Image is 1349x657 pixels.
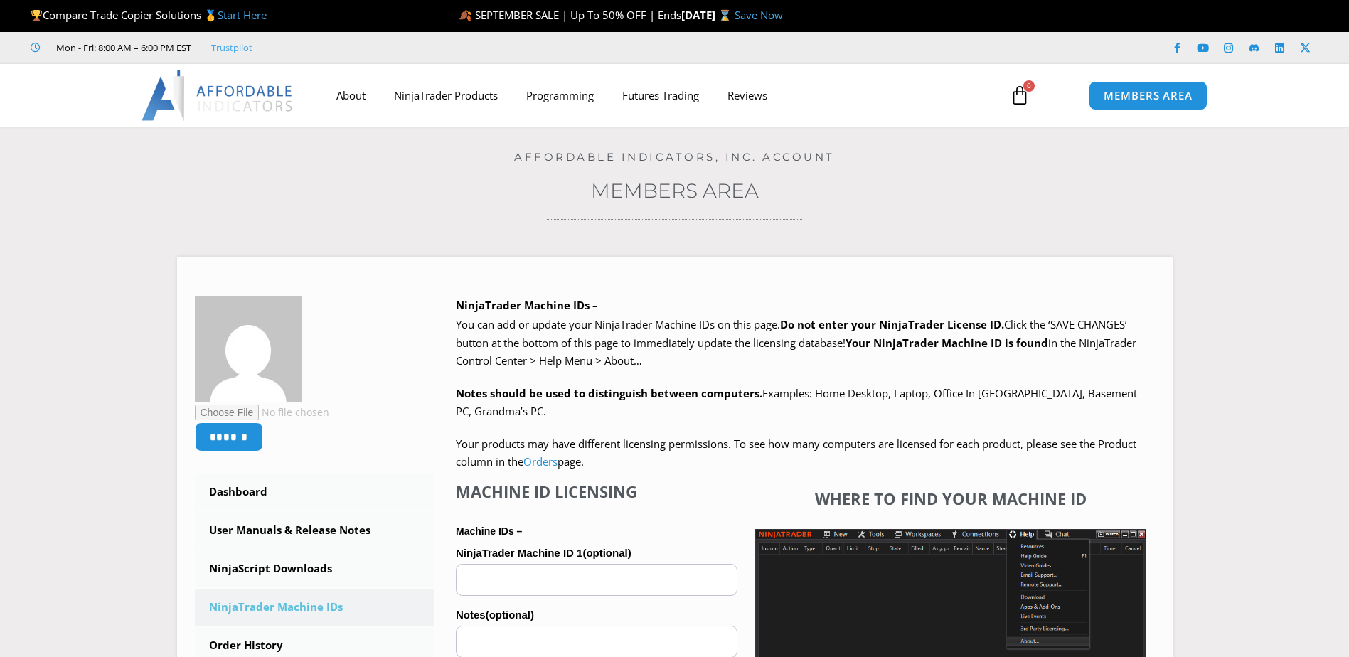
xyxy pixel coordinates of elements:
[195,589,435,626] a: NinjaTrader Machine IDs
[195,550,435,587] a: NinjaScript Downloads
[322,79,380,112] a: About
[514,150,835,164] a: Affordable Indicators, Inc. Account
[218,8,267,22] a: Start Here
[735,8,783,22] a: Save Now
[53,39,191,56] span: Mon - Fri: 8:00 AM – 6:00 PM EST
[846,336,1048,350] strong: Your NinjaTrader Machine ID is found
[322,79,993,112] nav: Menu
[681,8,735,22] strong: [DATE] ⌛
[195,474,435,511] a: Dashboard
[582,547,631,559] span: (optional)
[195,296,302,402] img: 5eccf49239b7e3afb4ef5319cd43d4dfd43b1dd7f83f0d322c38f14b86080b24
[1104,90,1193,101] span: MEMBERS AREA
[459,8,681,22] span: 🍂 SEPTEMBER SALE | Up To 50% OFF | Ends
[380,79,512,112] a: NinjaTrader Products
[456,437,1136,469] span: Your products may have different licensing permissions. To see how many computers are licensed fo...
[713,79,782,112] a: Reviews
[1089,81,1207,110] a: MEMBERS AREA
[523,454,558,469] a: Orders
[456,525,522,537] strong: Machine IDs –
[195,512,435,549] a: User Manuals & Release Notes
[456,317,1136,368] span: Click the ‘SAVE CHANGES’ button at the bottom of this page to immediately update the licensing da...
[486,609,534,621] span: (optional)
[988,75,1051,116] a: 0
[1023,80,1035,92] span: 0
[755,489,1146,508] h4: Where to find your Machine ID
[608,79,713,112] a: Futures Trading
[31,8,267,22] span: Compare Trade Copier Solutions 🥇
[780,317,1004,331] b: Do not enter your NinjaTrader License ID.
[456,482,737,501] h4: Machine ID Licensing
[456,298,598,312] b: NinjaTrader Machine IDs –
[591,178,759,203] a: Members Area
[456,317,780,331] span: You can add or update your NinjaTrader Machine IDs on this page.
[456,604,737,626] label: Notes
[512,79,608,112] a: Programming
[456,386,1137,419] span: Examples: Home Desktop, Laptop, Office In [GEOGRAPHIC_DATA], Basement PC, Grandma’s PC.
[142,70,294,121] img: LogoAI | Affordable Indicators – NinjaTrader
[31,10,42,21] img: 🏆
[211,39,252,56] a: Trustpilot
[456,543,737,564] label: NinjaTrader Machine ID 1
[456,386,762,400] strong: Notes should be used to distinguish between computers.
